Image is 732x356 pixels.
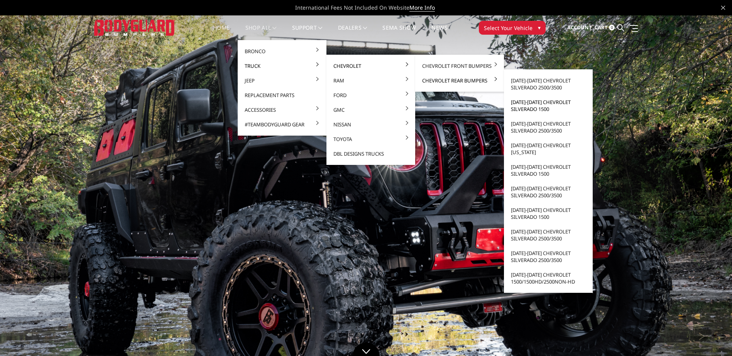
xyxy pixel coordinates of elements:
[431,25,447,40] a: News
[696,216,704,228] button: 3 of 5
[418,59,501,73] a: Chevrolet Front Bumpers
[338,25,367,40] a: Dealers
[484,24,533,32] span: Select Your Vehicle
[696,203,704,216] button: 2 of 5
[507,138,590,160] a: [DATE]-[DATE] Chevrolet [US_STATE]
[696,191,704,203] button: 1 of 5
[241,117,323,132] a: #TeamBodyguard Gear
[409,4,435,12] a: More Info
[595,17,615,38] a: Cart 0
[418,73,501,88] a: Chevrolet Rear Bumpers
[330,88,412,102] a: Ford
[507,73,590,95] a: [DATE]-[DATE] Chevrolet Silverado 2500/3500
[567,24,592,31] span: Account
[507,267,590,289] a: [DATE]-[DATE] Chevrolet 1500/1500HD/2500non-HD
[507,95,590,116] a: [DATE]-[DATE] Chevrolet Silverado 1500
[330,102,412,117] a: GMC
[94,20,175,35] img: BODYGUARD BUMPERS
[241,102,323,117] a: Accessories
[353,343,380,356] a: Click to Down
[382,25,416,40] a: SEMA Show
[330,117,412,132] a: Nissan
[241,88,323,102] a: Replacement Parts
[609,25,615,30] span: 0
[507,203,590,224] a: [DATE]-[DATE] Chevrolet Silverado 1500
[507,246,590,267] a: [DATE]-[DATE] Chevrolet Silverado 2500/3500
[507,116,590,138] a: [DATE]-[DATE] Chevrolet Silverado 2500/3500
[507,160,590,181] a: [DATE]-[DATE] Chevrolet Silverado 1500
[330,146,412,161] a: DBL Designs Trucks
[330,73,412,88] a: Ram
[241,44,323,59] a: Bronco
[696,228,704,240] button: 4 of 5
[567,17,592,38] a: Account
[538,24,541,32] span: ▾
[241,59,323,73] a: Truck
[245,25,277,40] a: shop all
[595,24,608,31] span: Cart
[213,25,230,40] a: Home
[330,59,412,73] a: Chevrolet
[693,319,732,356] iframe: Chat Widget
[479,21,546,35] button: Select Your Vehicle
[696,240,704,253] button: 5 of 5
[241,73,323,88] a: Jeep
[507,181,590,203] a: [DATE]-[DATE] Chevrolet Silverado 2500/3500
[330,132,412,146] a: Toyota
[292,25,323,40] a: Support
[507,224,590,246] a: [DATE]-[DATE] Chevrolet Silverado 2500/3500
